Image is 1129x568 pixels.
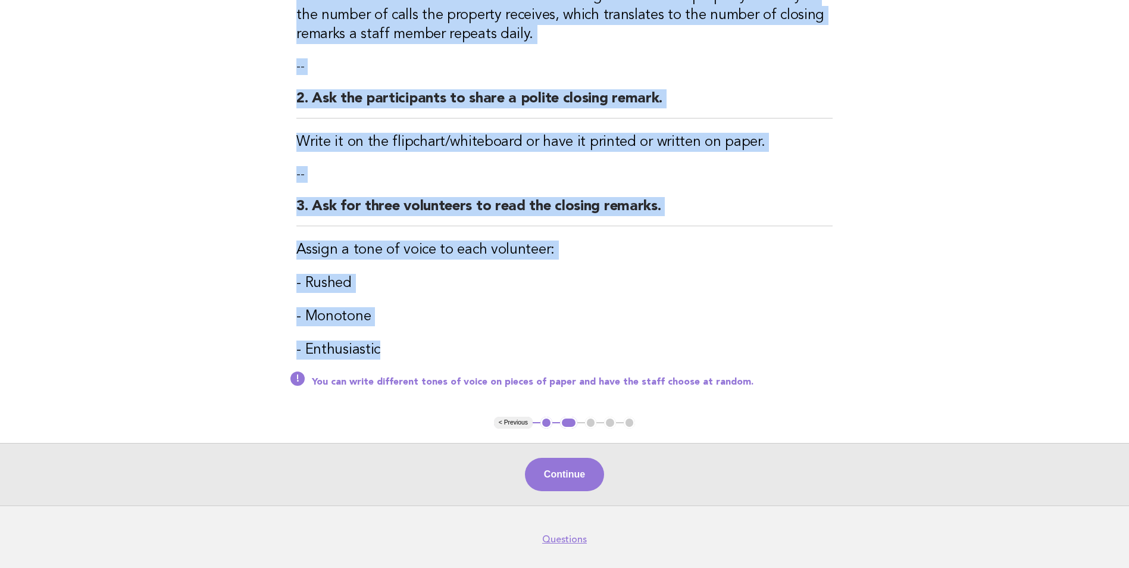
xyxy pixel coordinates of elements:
[312,376,833,388] p: You can write different tones of voice on pieces of paper and have the staff choose at random.
[296,166,833,183] p: --
[296,241,833,260] h3: Assign a tone of voice to each volunteer:
[296,197,833,226] h2: 3. Ask for three volunteers to read the closing remarks.
[560,417,577,429] button: 2
[296,133,833,152] h3: Write it on the flipchart/whiteboard or have it printed or written on paper.
[540,417,552,429] button: 1
[525,458,604,491] button: Continue
[296,307,833,326] h3: - Monotone
[296,89,833,118] h2: 2. Ask the participants to share a polite closing remark.
[494,417,533,429] button: < Previous
[296,341,833,360] h3: - Enthusiastic
[542,533,587,545] a: Questions
[296,58,833,75] p: --
[296,274,833,293] h3: - Rushed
